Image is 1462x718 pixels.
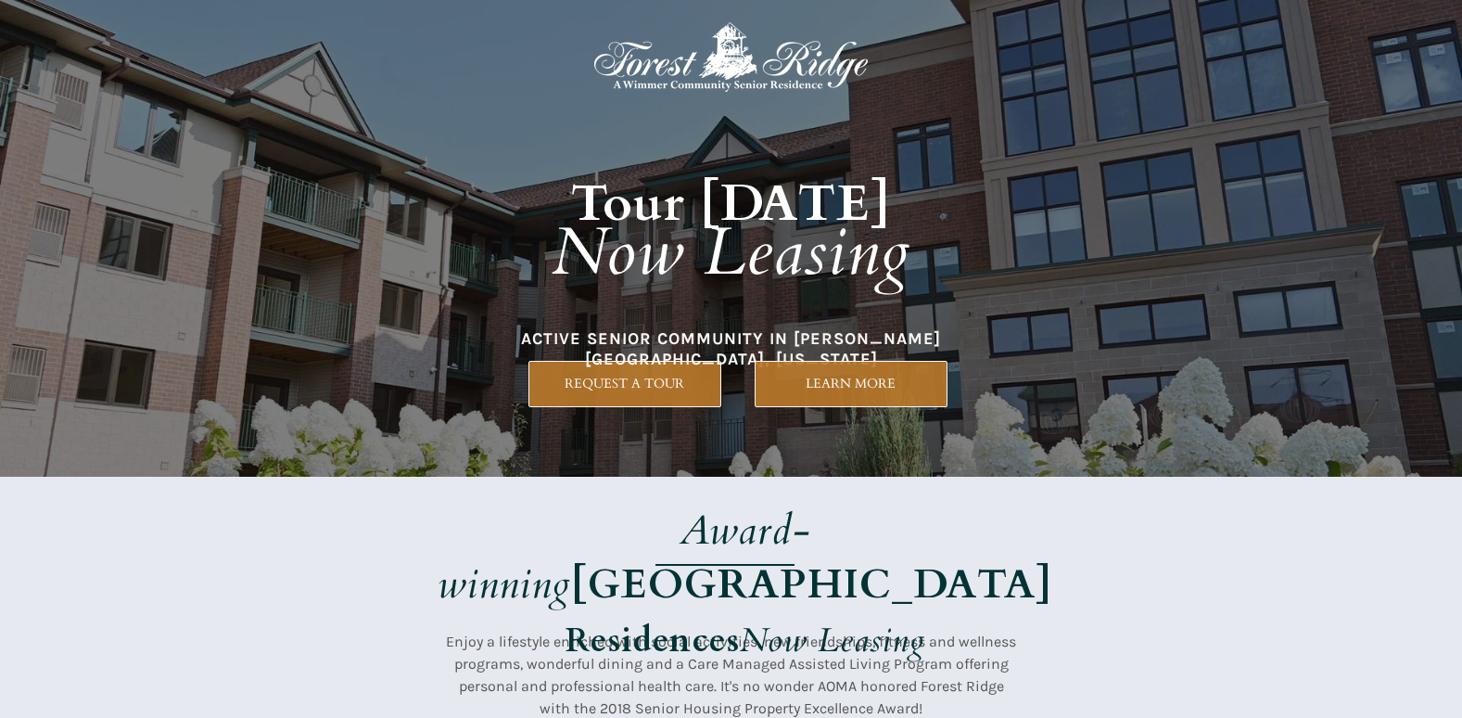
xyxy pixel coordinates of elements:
[571,557,1052,612] strong: [GEOGRAPHIC_DATA]
[438,503,811,612] em: Award-winning
[529,376,720,391] span: REQUEST A TOUR
[566,618,740,663] strong: Residences
[521,328,941,369] span: ACTIVE SENIOR COMMUNITY IN [PERSON_NAME][GEOGRAPHIC_DATA], [US_STATE]
[755,361,947,407] a: LEARN MORE
[571,170,892,238] strong: Tour [DATE]
[528,361,721,407] a: REQUEST A TOUR
[756,376,947,391] span: LEARN MORE
[740,618,925,663] em: Now Leasing
[552,208,910,298] em: Now Leasing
